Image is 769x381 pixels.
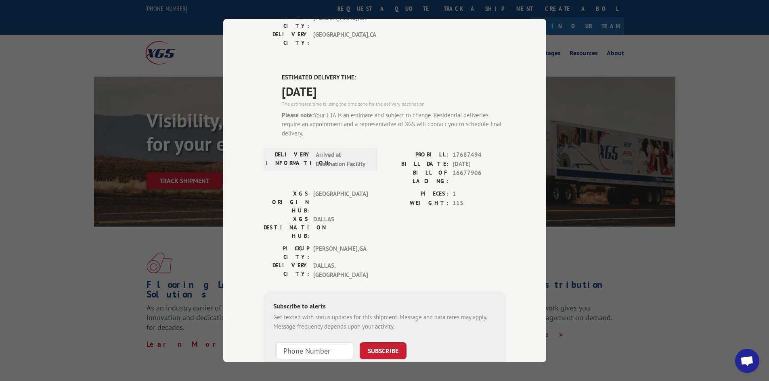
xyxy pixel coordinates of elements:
label: PROBILL: [385,150,448,160]
label: ESTIMATED DELIVERY TIME: [282,73,506,82]
label: PICKUP CITY: [264,244,309,261]
label: BILL DATE: [385,160,448,169]
span: 115 [453,199,506,208]
span: Arrived at Destination Facility [316,150,370,169]
label: XGS DESTINATION HUB: [264,215,309,240]
label: DELIVERY CITY: [264,30,309,47]
div: The estimated time is using the time zone for the delivery destination. [282,100,506,108]
label: DELIVERY CITY: [264,261,309,279]
strong: Please note: [282,111,314,119]
label: BILL OF LADING: [385,169,448,185]
span: [GEOGRAPHIC_DATA] [313,189,368,215]
span: 1 [453,189,506,199]
span: [GEOGRAPHIC_DATA] , CA [313,30,368,47]
div: Get texted with status updates for this shipment. Message and data rates may apply. Message frequ... [273,313,496,331]
span: [PERSON_NAME] , GA [313,244,368,261]
div: Your ETA is an estimate and subject to change. Residential deliveries require an appointment and ... [282,111,506,138]
label: XGS ORIGIN HUB: [264,189,309,215]
label: WEIGHT: [385,199,448,208]
label: PICKUP CITY: [264,13,309,30]
span: DALLAS , [GEOGRAPHIC_DATA] [313,261,368,279]
span: 16677906 [453,169,506,185]
label: PIECES: [385,189,448,199]
button: SUBSCRIBE [360,342,407,359]
div: Subscribe to alerts [273,301,496,313]
span: 17687494 [453,150,506,160]
div: Open chat [735,349,759,373]
label: DELIVERY INFORMATION: [266,150,312,169]
span: [DATE] [453,160,506,169]
span: [PERSON_NAME] , GA [313,13,368,30]
input: Phone Number [277,342,353,359]
span: DALLAS [313,215,368,240]
span: [DATE] [282,82,506,100]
